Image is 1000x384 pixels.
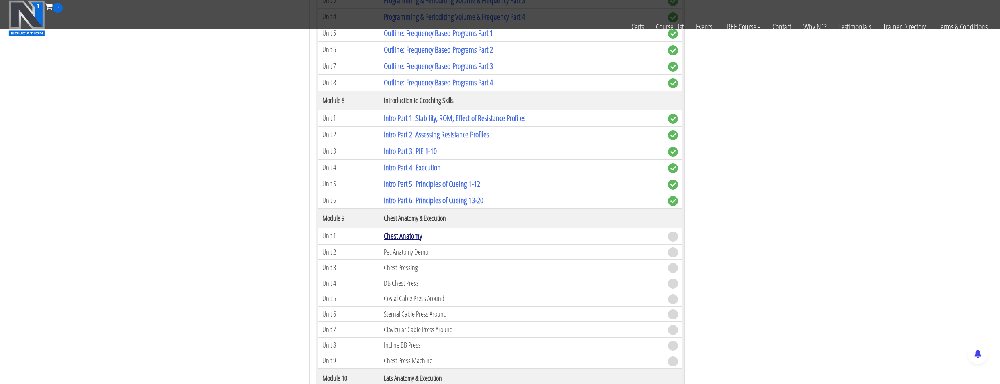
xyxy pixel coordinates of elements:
[318,58,380,74] td: Unit 7
[318,322,380,338] td: Unit 7
[766,13,797,41] a: Contact
[318,176,380,192] td: Unit 5
[318,143,380,159] td: Unit 3
[668,147,678,157] span: complete
[380,244,664,260] td: Pec Anatomy Demo
[380,322,664,338] td: Clavicular Cable Press Around
[932,13,994,41] a: Terms & Conditions
[668,45,678,55] span: complete
[318,228,380,244] td: Unit 1
[318,41,380,58] td: Unit 6
[650,13,690,41] a: Course List
[384,113,525,123] a: Intro Part 1: Stability, ROM, Effect of Resistance Profiles
[690,13,718,41] a: Events
[380,275,664,291] td: DB Chest Press
[318,208,380,228] th: Module 9
[380,291,664,306] td: Costal Cable Press Around
[318,353,380,368] td: Unit 9
[53,3,63,13] span: 0
[318,306,380,322] td: Unit 6
[318,91,380,110] th: Module 8
[318,338,380,353] td: Unit 8
[668,163,678,173] span: complete
[380,306,664,322] td: Sternal Cable Press Around
[668,180,678,190] span: complete
[318,275,380,291] td: Unit 4
[668,196,678,206] span: complete
[380,91,664,110] th: Introduction to Coaching Skills
[877,13,932,41] a: Trainer Directory
[318,192,380,208] td: Unit 6
[318,126,380,143] td: Unit 2
[384,162,441,173] a: Intro Part 4: Execution
[718,13,766,41] a: FREE Course
[797,13,833,41] a: Why N1?
[318,260,380,275] td: Unit 3
[318,244,380,260] td: Unit 2
[625,13,650,41] a: Certs
[380,338,664,353] td: Incline BB Press
[384,129,489,140] a: Intro Part 2: Assessing Resistance Profiles
[384,61,493,71] a: Outline: Frequency Based Programs Part 3
[384,178,480,189] a: Intro Part 5: Principles of Cueing 1-12
[668,130,678,140] span: complete
[318,110,380,126] td: Unit 1
[318,291,380,306] td: Unit 5
[833,13,877,41] a: Testimonials
[45,1,63,12] a: 0
[380,353,664,368] td: Chest Press Machine
[318,159,380,176] td: Unit 4
[380,208,664,228] th: Chest Anatomy & Execution
[380,260,664,275] td: Chest Pressing
[384,230,422,241] a: Chest Anatomy
[384,44,493,55] a: Outline: Frequency Based Programs Part 2
[384,195,483,206] a: Intro Part 6: Principles of Cueing 13-20
[384,77,493,88] a: Outline: Frequency Based Programs Part 4
[318,74,380,91] td: Unit 8
[8,0,45,36] img: n1-education
[668,62,678,72] span: complete
[668,114,678,124] span: complete
[384,146,437,156] a: Intro Part 3: PIE 1-10
[668,78,678,88] span: complete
